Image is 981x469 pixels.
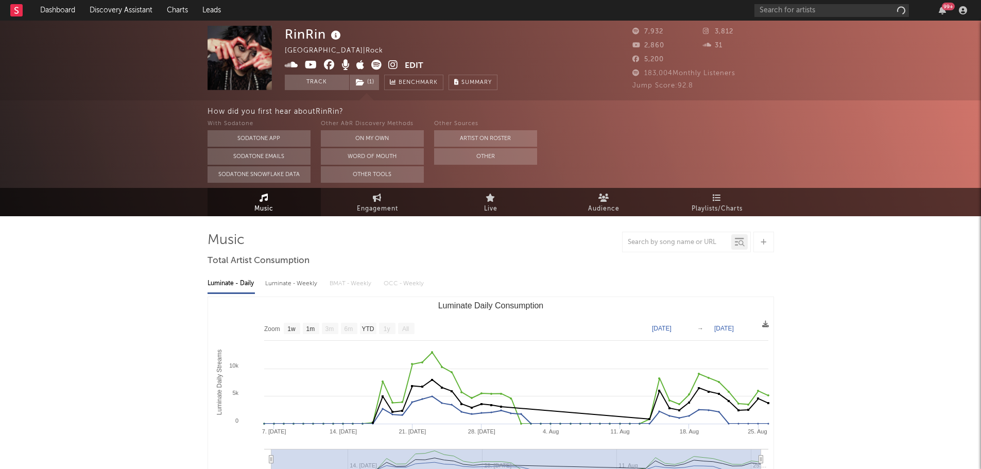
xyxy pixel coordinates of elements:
button: Artist on Roster [434,130,537,147]
span: Engagement [357,203,398,215]
text: 3m [325,325,334,333]
div: With Sodatone [208,118,311,130]
button: Edit [405,60,423,73]
span: Music [254,203,273,215]
a: Audience [547,188,661,216]
text: 11. Aug [610,428,629,435]
button: Other Tools [321,166,424,183]
div: Other A&R Discovery Methods [321,118,424,130]
span: 183,004 Monthly Listeners [632,70,735,77]
span: 31 [703,42,722,49]
text: [DATE] [714,325,734,332]
span: 3,812 [703,28,733,35]
span: ( 1 ) [349,75,380,90]
div: Luminate - Daily [208,275,255,292]
text: Luminate Daily Streams [216,350,223,415]
span: Audience [588,203,619,215]
button: Track [285,75,349,90]
text: → [697,325,703,332]
div: 99 + [942,3,955,10]
span: Live [484,203,497,215]
text: All [402,325,408,333]
text: 7. [DATE] [262,428,286,435]
text: Zoom [264,325,280,333]
span: Playlists/Charts [692,203,743,215]
div: [GEOGRAPHIC_DATA] | Rock [285,45,395,57]
span: 7,932 [632,28,663,35]
button: 99+ [939,6,946,14]
a: Benchmark [384,75,443,90]
text: 0 [235,418,238,424]
text: 1y [383,325,390,333]
text: 10k [229,362,238,369]
input: Search for artists [754,4,909,17]
text: 1m [306,325,315,333]
text: 4. Aug [543,428,559,435]
div: Other Sources [434,118,537,130]
text: 25. Aug [748,428,767,435]
button: Sodatone App [208,130,311,147]
button: Sodatone Emails [208,148,311,165]
button: Summary [449,75,497,90]
span: 5,200 [632,56,664,63]
a: Playlists/Charts [661,188,774,216]
text: 18. Aug [679,428,698,435]
div: Luminate - Weekly [265,275,319,292]
text: 6m [344,325,353,333]
text: 25.… [753,462,766,468]
span: Benchmark [399,77,438,89]
text: YTD [362,325,374,333]
text: 28. [DATE] [468,428,495,435]
text: Luminate Daily Consumption [438,301,543,310]
a: Live [434,188,547,216]
text: 14. [DATE] [330,428,357,435]
span: Summary [461,80,492,85]
button: On My Own [321,130,424,147]
text: 1w [287,325,296,333]
button: (1) [350,75,379,90]
div: RinRin [285,26,343,43]
input: Search by song name or URL [623,238,731,247]
text: 21. [DATE] [399,428,426,435]
button: Other [434,148,537,165]
a: Music [208,188,321,216]
button: Word Of Mouth [321,148,424,165]
span: 2,860 [632,42,664,49]
text: 5k [232,390,238,396]
a: Engagement [321,188,434,216]
text: [DATE] [652,325,672,332]
button: Sodatone Snowflake Data [208,166,311,183]
span: Jump Score: 92.8 [632,82,693,89]
span: Total Artist Consumption [208,255,309,267]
